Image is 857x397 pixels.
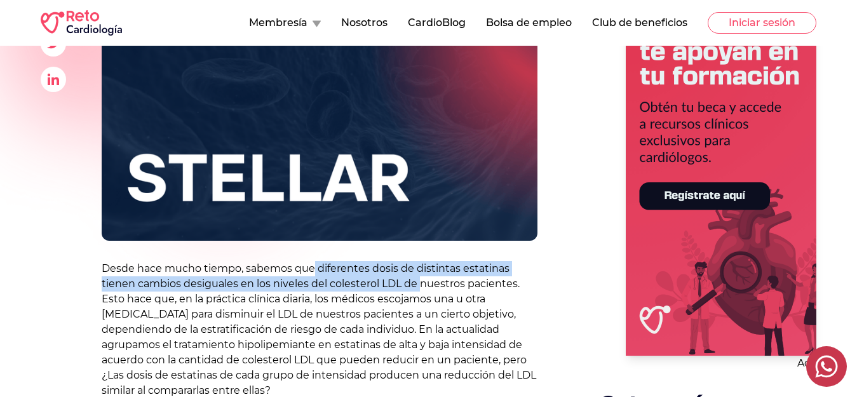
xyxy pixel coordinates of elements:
button: Nosotros [341,15,388,30]
p: Ads [626,356,816,371]
button: Membresía [249,15,321,30]
button: Iniciar sesión [708,12,816,34]
img: RETO Cardio Logo [41,10,122,36]
button: CardioBlog [408,15,466,30]
button: Club de beneficios [592,15,687,30]
button: Bolsa de empleo [486,15,572,30]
